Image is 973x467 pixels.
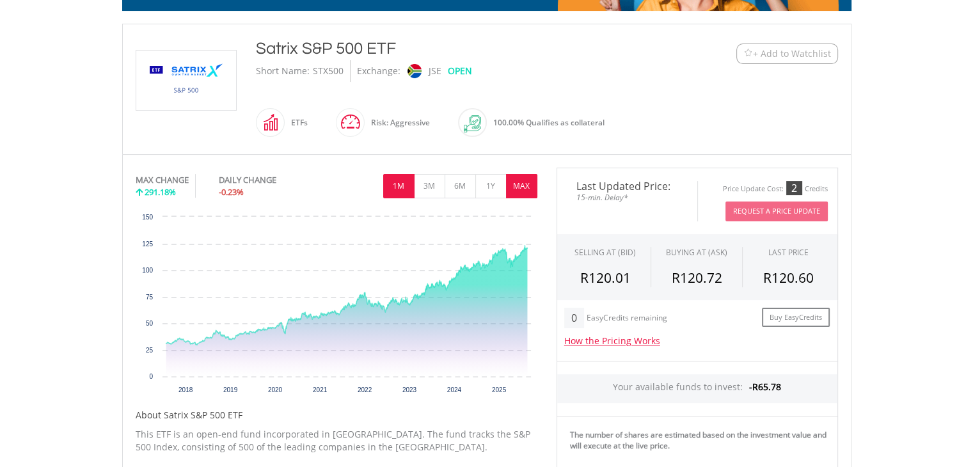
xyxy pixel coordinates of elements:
text: 2024 [447,386,461,393]
text: 25 [145,347,153,354]
div: Exchange: [357,60,400,82]
div: The number of shares are estimated based on the investment value and will execute at the live price. [570,429,832,451]
div: SELLING AT (BID) [574,247,636,258]
div: ETFs [285,107,308,138]
img: EQU.ZA.STX500.png [138,51,234,110]
span: 100.00% Qualifies as collateral [493,117,605,128]
text: 0 [149,373,153,380]
div: EasyCredits remaining [587,313,667,324]
img: jse.png [407,64,421,78]
text: 2022 [357,386,372,393]
a: How the Pricing Works [564,335,660,347]
div: 0 [564,308,584,328]
text: 2021 [312,386,327,393]
button: Watchlist + Add to Watchlist [736,44,838,64]
span: Last Updated Price: [567,181,688,191]
button: 6M [445,174,476,198]
p: This ETF is an open-end fund incorporated in [GEOGRAPHIC_DATA]. The fund tracks the S&P 500 Index... [136,428,537,454]
div: Chart. Highcharts interactive chart. [136,210,537,402]
button: 1M [383,174,415,198]
div: STX500 [313,60,344,82]
div: LAST PRICE [768,247,809,258]
div: Credits [805,184,828,194]
text: 50 [145,320,153,327]
text: 2023 [402,386,416,393]
h5: About Satrix S&P 500 ETF [136,409,537,422]
button: 3M [414,174,445,198]
div: MAX CHANGE [136,174,189,186]
span: 15-min. Delay* [567,191,688,203]
div: Risk: Aggressive [365,107,430,138]
span: + Add to Watchlist [753,47,831,60]
img: collateral-qualifying-green.svg [464,115,481,132]
button: 1Y [475,174,507,198]
div: Price Update Cost: [723,184,784,194]
span: -R65.78 [749,381,781,393]
span: 291.18% [145,186,176,198]
button: MAX [506,174,537,198]
svg: Interactive chart [136,210,537,402]
span: -0.23% [219,186,244,198]
text: 100 [142,267,153,274]
text: 150 [142,214,153,221]
div: 2 [786,181,802,195]
text: 2025 [491,386,506,393]
span: R120.01 [580,269,631,287]
text: 2018 [178,386,193,393]
span: BUYING AT (ASK) [666,247,727,258]
text: 125 [142,241,153,248]
text: 2019 [223,386,237,393]
div: Satrix S&P 500 ETF [256,37,658,60]
span: R120.60 [763,269,814,287]
span: R120.72 [671,269,722,287]
a: Buy EasyCredits [762,308,830,328]
div: JSE [429,60,441,82]
text: 75 [145,294,153,301]
div: Short Name: [256,60,310,82]
div: OPEN [448,60,472,82]
text: 2020 [267,386,282,393]
button: Request A Price Update [725,202,828,221]
div: Your available funds to invest: [557,374,837,403]
div: DAILY CHANGE [219,174,319,186]
img: Watchlist [743,49,753,58]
